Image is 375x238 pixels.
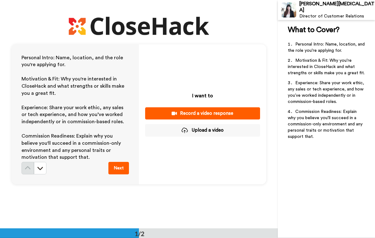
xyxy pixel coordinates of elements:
span: Commission Readiness: Explain why you believe you'll succeed in a commission-only environment and... [21,134,122,160]
div: [PERSON_NAME][MEDICAL_DATA] [299,1,375,13]
span: Experience: Share your work ethic, any sales or tech experience, and how you’ve worked independen... [288,81,365,104]
div: 1/2 [125,229,154,238]
span: Motivation & Fit: Why you're interested in CloseHack and what strengths or skills make you a grea... [21,76,126,96]
button: Next [108,162,129,174]
div: Director of Customer Relations [299,14,375,19]
span: Personal Intro: Name, location, and the role you're applying for. [21,55,124,67]
p: I want to [192,92,213,100]
div: Record a video response [150,110,255,117]
span: Experience: Share your work ethic, any sales or tech experience, and how you’ve worked independen... [21,105,125,124]
button: Upload a video [145,124,260,136]
img: Profile Image [281,2,296,17]
span: Personal Intro: Name, location, and the role you're applying for. [288,42,366,53]
button: Record a video response [145,107,260,119]
span: Commission Readiness: Explain why you believe you'll succeed in a commission-only environment and... [288,109,364,139]
span: What to Cover? [288,26,339,34]
span: Motivation & Fit: Why you're interested in CloseHack and what strengths or skills make you a grea... [288,58,365,75]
